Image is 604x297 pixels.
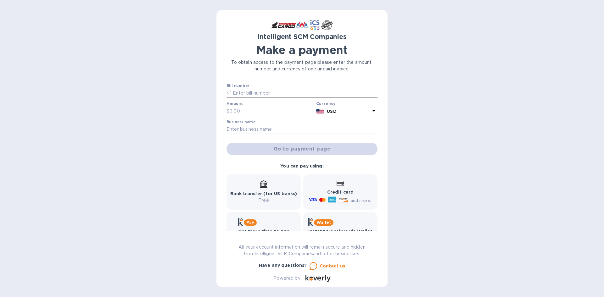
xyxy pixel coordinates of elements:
b: Currency [316,101,336,106]
input: Enter bill number [232,89,377,98]
b: Intelligent SCM Companies [257,33,347,41]
b: You can pay using: [280,163,323,168]
label: Business name [226,120,255,124]
label: Bill number [226,84,249,88]
b: Credit card [327,190,354,195]
p: № [226,90,232,96]
b: Have any questions? [259,263,307,268]
input: Enter business name [226,125,377,134]
b: Pay [246,220,254,225]
p: To obtain access to the payment page please enter the amount, number and currency of one unpaid i... [226,59,377,72]
p: All your account information will remain secure and hidden from Intelligent SCM Companies and oth... [226,244,377,257]
b: Bank transfer (for US banks) [230,191,297,196]
b: USD [327,109,336,114]
label: Amount [226,102,243,106]
input: 0.00 [229,107,314,116]
b: Get more time to pay [238,229,289,234]
span: and more... [350,198,373,203]
p: Free [230,197,297,204]
b: Wallet [316,220,331,225]
p: $ [226,108,229,114]
b: Instant transfers via Wallet [308,229,372,234]
h1: Make a payment [226,43,377,57]
u: Contact us [320,263,345,268]
img: USD [316,109,325,113]
p: Powered by [273,275,300,282]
